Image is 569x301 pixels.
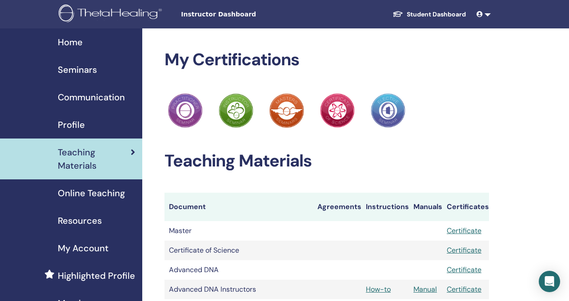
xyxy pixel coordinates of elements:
[58,269,135,282] span: Highlighted Profile
[164,280,313,299] td: Advanced DNA Instructors
[58,36,83,49] span: Home
[59,4,165,24] img: logo.png
[447,246,481,255] a: Certificate
[361,193,409,221] th: Instructions
[219,93,253,128] img: Practitioner
[164,241,313,260] td: Certificate of Science
[413,285,437,294] a: Manual
[385,6,473,23] a: Student Dashboard
[164,260,313,280] td: Advanced DNA
[371,93,405,128] img: Practitioner
[320,93,355,128] img: Practitioner
[58,118,85,131] span: Profile
[58,242,108,255] span: My Account
[442,193,489,221] th: Certificates
[58,91,125,104] span: Communication
[181,10,314,19] span: Instructor Dashboard
[164,151,489,171] h2: Teaching Materials
[269,93,304,128] img: Practitioner
[58,214,102,227] span: Resources
[447,285,481,294] a: Certificate
[539,271,560,292] div: Open Intercom Messenger
[164,50,489,70] h2: My Certifications
[409,193,442,221] th: Manuals
[366,285,391,294] a: How-to
[313,193,361,221] th: Agreements
[447,226,481,235] a: Certificate
[164,193,313,221] th: Document
[58,186,125,200] span: Online Teaching
[58,146,131,172] span: Teaching Materials
[168,93,203,128] img: Practitioner
[447,265,481,274] a: Certificate
[58,63,97,76] span: Seminars
[164,221,313,241] td: Master
[393,10,403,18] img: graduation-cap-white.svg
